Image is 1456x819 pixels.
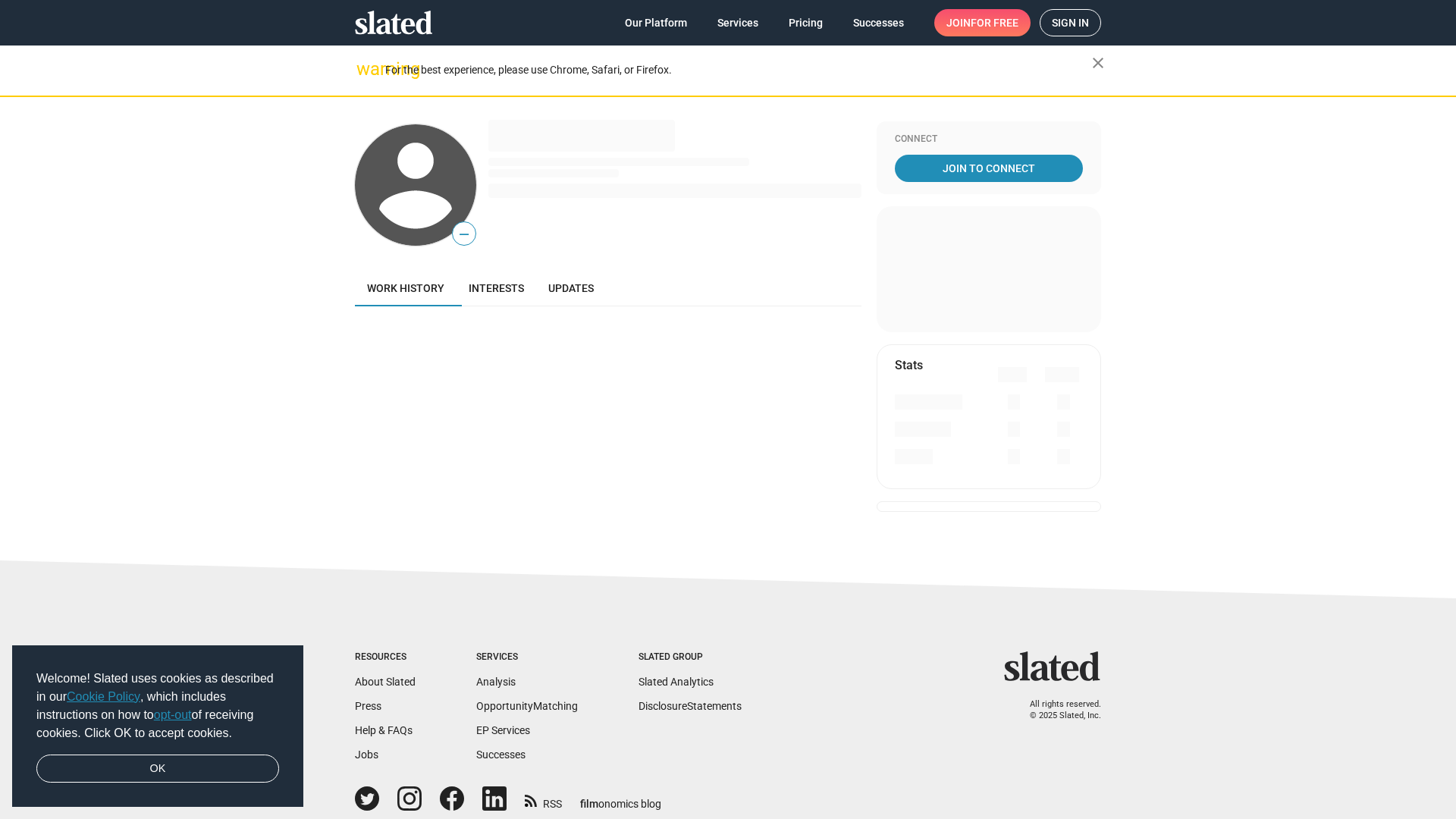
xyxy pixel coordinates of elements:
[548,282,594,294] span: Updates
[355,270,457,306] a: Work history
[355,724,413,736] a: Help & FAQs
[476,724,530,736] a: EP Services
[580,785,661,811] a: filmonomics blog
[355,748,378,761] a: Jobs
[639,676,714,688] a: Slated Analytics
[476,676,516,688] a: Analysis
[355,651,416,664] div: Resources
[639,700,742,712] a: DisclosureStatements
[355,700,381,712] a: Press
[1014,699,1101,721] p: All rights reserved. © 2025 Slated, Inc.
[717,9,758,36] span: Services
[476,651,578,664] div: Services
[469,282,524,294] span: Interests
[789,9,823,36] span: Pricing
[356,60,375,78] mat-icon: warning
[453,224,475,244] span: —
[639,651,742,664] div: Slated Group
[705,9,770,36] a: Services
[895,357,923,373] mat-card-title: Stats
[457,270,536,306] a: Interests
[1052,10,1089,36] span: Sign in
[536,270,606,306] a: Updates
[385,60,1092,80] div: For the best experience, please use Chrome, Safari, or Firefox.
[525,788,562,811] a: RSS
[895,155,1083,182] a: Join To Connect
[12,645,303,808] div: cookieconsent
[841,9,916,36] a: Successes
[367,282,444,294] span: Work history
[613,9,699,36] a: Our Platform
[946,9,1018,36] span: Join
[36,670,279,742] span: Welcome! Slated uses cookies as described in our , which includes instructions on how to of recei...
[67,690,140,703] a: Cookie Policy
[895,133,1083,146] div: Connect
[853,9,904,36] span: Successes
[898,155,1080,182] span: Join To Connect
[36,755,279,783] a: dismiss cookie message
[971,9,1018,36] span: for free
[1089,54,1107,72] mat-icon: close
[355,676,416,688] a: About Slated
[1040,9,1101,36] a: Sign in
[476,700,578,712] a: OpportunityMatching
[154,708,192,721] a: opt-out
[625,9,687,36] span: Our Platform
[476,748,526,761] a: Successes
[580,798,598,810] span: film
[777,9,835,36] a: Pricing
[934,9,1031,36] a: Joinfor free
